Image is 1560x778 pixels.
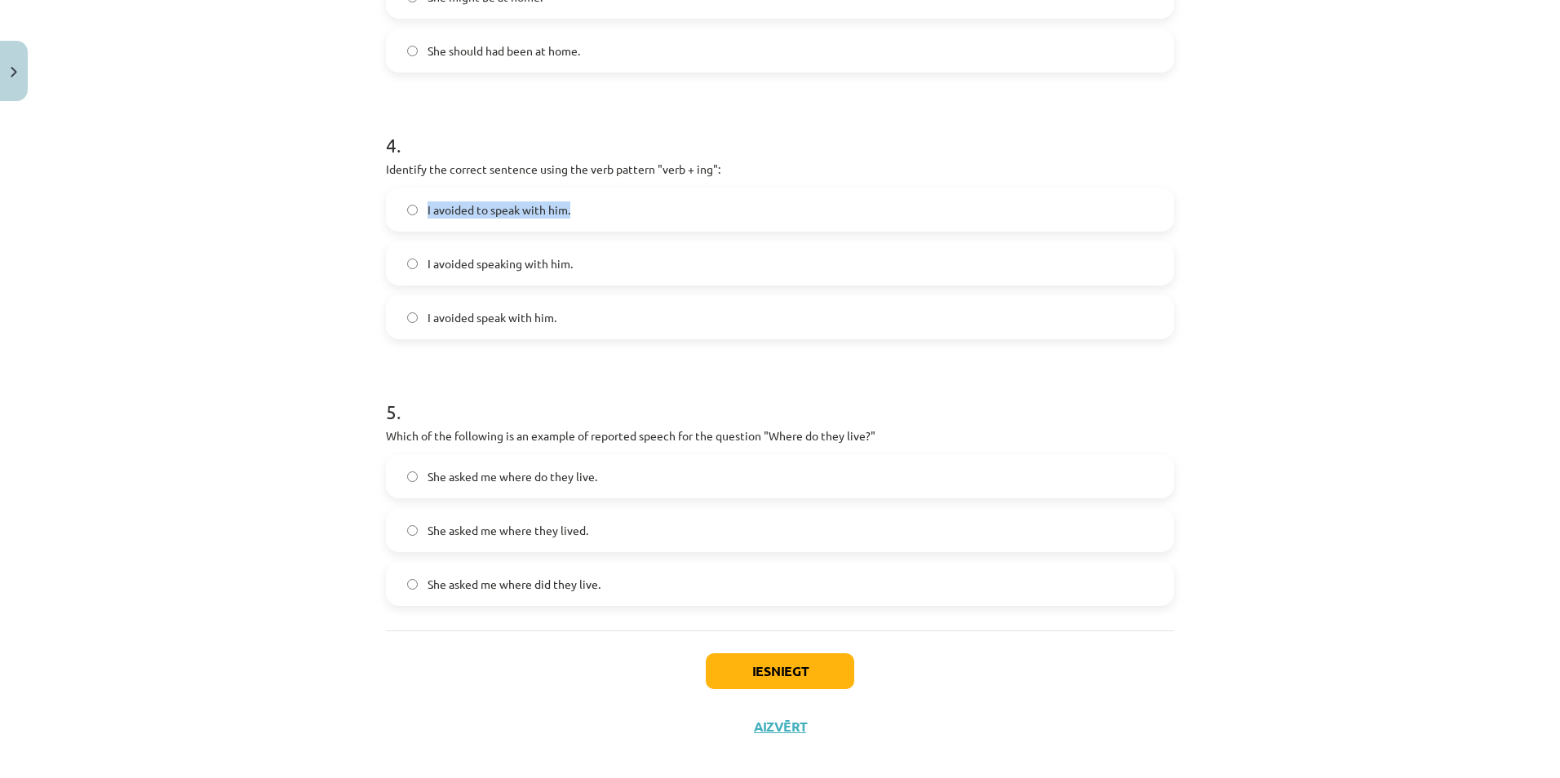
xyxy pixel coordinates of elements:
span: She asked me where they lived. [428,522,588,539]
p: Identify the correct sentence using the verb pattern "verb + ing": [386,161,1174,178]
img: icon-close-lesson-0947bae3869378f0d4975bcd49f059093ad1ed9edebbc8119c70593378902aed.svg [11,67,17,77]
p: Which of the following is an example of reported speech for the question "Where do they live?" [386,427,1174,444]
span: I avoided to speak with him. [428,201,570,219]
span: I avoided speaking with him. [428,255,573,272]
input: I avoided speak with him. [407,312,418,323]
h1: 5 . [386,372,1174,422]
span: I avoided speak with him. [428,309,556,326]
input: She should had been at home. [407,46,418,56]
span: She should had been at home. [428,42,580,60]
input: She asked me where do they live. [407,471,418,482]
span: She asked me where do they live. [428,468,597,485]
input: She asked me where did they live. [407,579,418,590]
input: I avoided speaking with him. [407,259,418,269]
input: She asked me where they lived. [407,525,418,536]
input: I avoided to speak with him. [407,205,418,215]
span: She asked me where did they live. [428,576,601,593]
h1: 4 . [386,105,1174,156]
button: Iesniegt [706,653,854,689]
button: Aizvērt [749,718,811,735]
